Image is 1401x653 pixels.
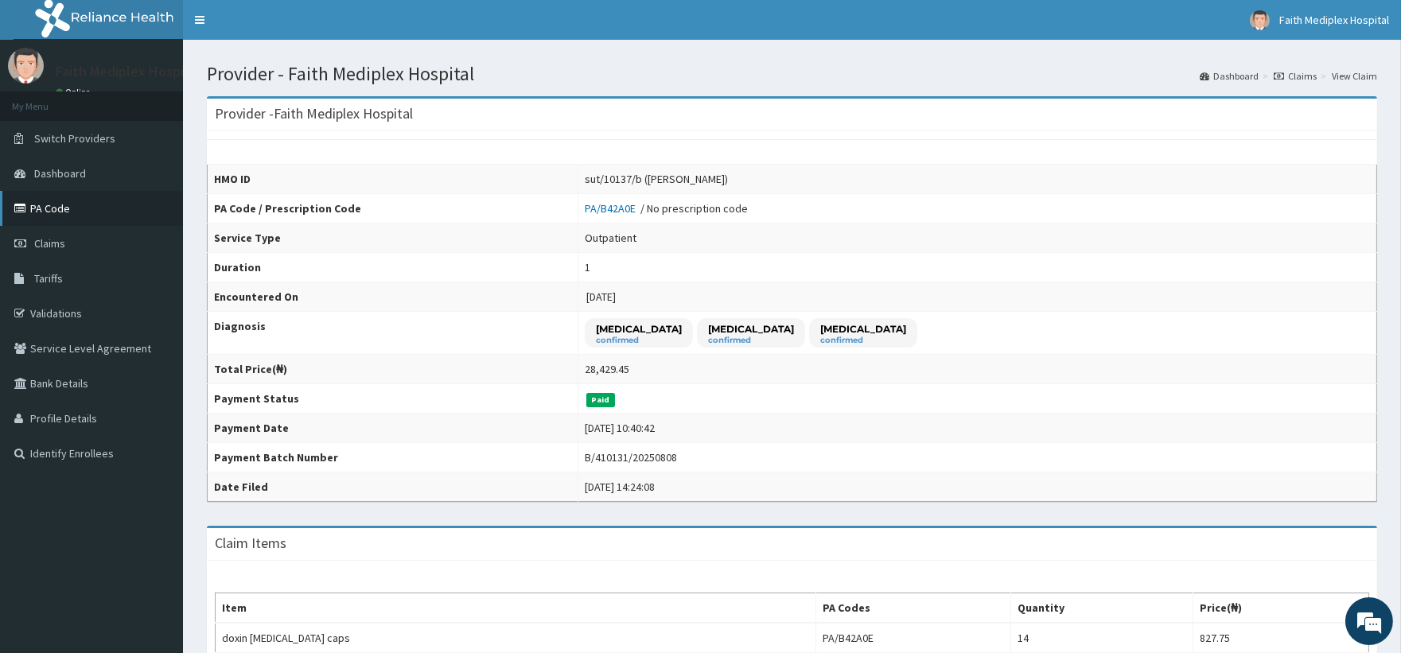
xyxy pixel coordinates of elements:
p: [MEDICAL_DATA] [596,322,682,336]
small: confirmed [596,336,682,344]
span: Switch Providers [34,131,115,146]
span: Faith Mediplex Hospital [1279,13,1389,27]
a: Online [56,87,94,98]
th: Date Filed [208,472,578,502]
th: Payment Batch Number [208,443,578,472]
th: Total Price(₦) [208,355,578,384]
div: B/410131/20250808 [585,449,677,465]
div: / No prescription code [585,200,748,216]
img: d_794563401_company_1708531726252_794563401 [29,80,64,119]
small: confirmed [820,336,906,344]
a: Claims [1274,69,1317,83]
div: Chat with us now [83,89,267,110]
td: 827.75 [1193,623,1369,653]
th: PA Code / Prescription Code [208,194,578,223]
img: User Image [8,48,44,84]
p: [MEDICAL_DATA] [708,322,794,336]
a: View Claim [1332,69,1377,83]
th: PA Codes [816,593,1011,624]
p: Faith Mediplex Hospital [56,64,201,79]
td: doxin [MEDICAL_DATA] caps [216,623,816,653]
span: [DATE] [586,290,616,304]
th: Item [216,593,816,624]
div: 28,429.45 [585,361,629,377]
span: Claims [34,236,65,251]
h3: Provider - Faith Mediplex Hospital [215,107,413,121]
div: [DATE] 14:24:08 [585,479,655,495]
th: Duration [208,253,578,282]
textarea: Type your message and hit 'Enter' [8,434,303,490]
small: confirmed [708,336,794,344]
td: PA/B42A0E [816,623,1011,653]
th: Diagnosis [208,312,578,355]
a: Dashboard [1200,69,1259,83]
th: Payment Date [208,414,578,443]
th: Payment Status [208,384,578,414]
div: sut/10137/b ([PERSON_NAME]) [585,171,728,187]
th: Quantity [1010,593,1193,624]
div: Minimize live chat window [261,8,299,46]
span: Tariffs [34,271,63,286]
th: Service Type [208,223,578,253]
td: 14 [1010,623,1193,653]
h3: Claim Items [215,536,286,550]
a: PA/B42A0E [585,201,640,216]
span: Dashboard [34,166,86,181]
img: User Image [1250,10,1270,30]
span: Paid [586,393,615,407]
h1: Provider - Faith Mediplex Hospital [207,64,1377,84]
th: Price(₦) [1193,593,1369,624]
th: HMO ID [208,165,578,194]
th: Encountered On [208,282,578,312]
div: 1 [585,259,590,275]
div: Outpatient [585,230,636,246]
div: [DATE] 10:40:42 [585,420,655,436]
span: We're online! [92,200,220,361]
p: [MEDICAL_DATA] [820,322,906,336]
